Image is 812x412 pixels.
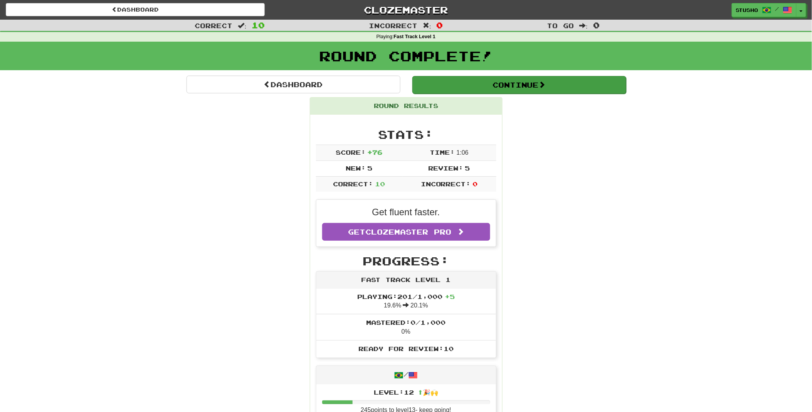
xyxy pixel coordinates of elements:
span: Ready for Review: 10 [358,345,454,352]
span: Incorrect: [421,180,471,187]
div: / [316,366,496,384]
span: Playing: 201 / 1,000 [357,293,455,300]
span: Score: [336,149,366,156]
a: Stusho / [732,3,797,17]
span: 5 [465,164,470,172]
div: Round Results [310,98,502,115]
li: 0% [316,314,496,341]
span: 1 : 0 6 [457,149,469,156]
strong: Fast Track Level 1 [394,34,436,39]
span: 0 [472,180,477,187]
a: Dashboard [6,3,265,16]
a: GetClozemaster Pro [322,223,490,241]
span: + 5 [445,293,455,300]
span: Clozemaster Pro [365,228,451,236]
span: Correct: [333,180,373,187]
li: 19.6% 20.1% [316,289,496,315]
span: Level: 12 [374,388,438,396]
span: 0 [437,20,443,30]
span: / [775,6,779,12]
span: 0 [593,20,600,30]
a: Clozemaster [276,3,535,17]
span: + 76 [367,149,382,156]
span: : [238,22,247,29]
h1: Round Complete! [3,48,809,64]
span: 10 [375,180,385,187]
span: Time: [430,149,455,156]
div: Fast Track Level 1 [316,272,496,289]
span: Mastered: 0 / 1,000 [366,319,446,326]
p: Get fluent faster. [322,206,490,219]
h2: Progress: [316,255,496,267]
span: 10 [252,20,265,30]
span: 5 [367,164,372,172]
span: To go [547,22,574,29]
span: Correct [195,22,233,29]
span: Incorrect [369,22,417,29]
button: Continue [412,76,626,94]
span: : [423,22,431,29]
span: New: [346,164,366,172]
a: Dashboard [187,76,400,93]
span: : [580,22,588,29]
span: Review: [428,164,463,172]
h2: Stats: [316,128,496,141]
span: Stusho [736,7,758,14]
span: ⬆🎉🙌 [414,388,438,396]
